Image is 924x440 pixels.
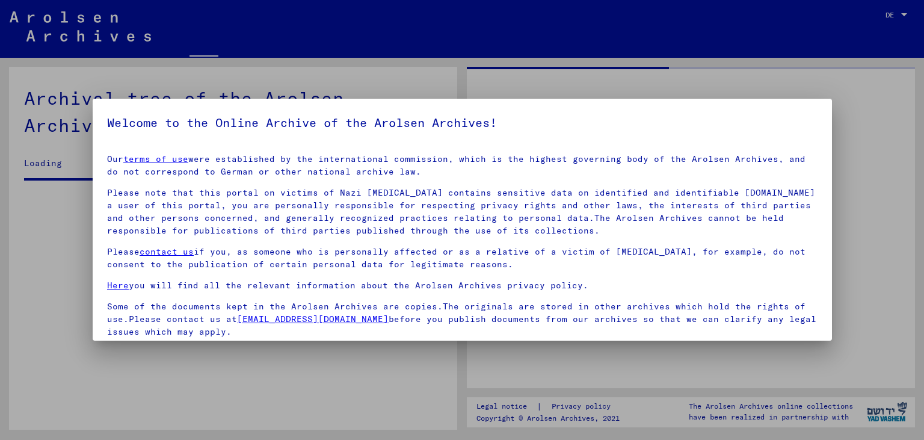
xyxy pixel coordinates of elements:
p: Please if you, as someone who is personally affected or as a relative of a victim of [MEDICAL_DAT... [107,246,818,271]
a: Here [107,280,129,291]
a: contact us [140,246,194,257]
a: terms of use [123,153,188,164]
a: [EMAIL_ADDRESS][DOMAIN_NAME] [237,314,389,324]
p: Please note that this portal on victims of Nazi [MEDICAL_DATA] contains sensitive data on identif... [107,187,818,237]
p: Some of the documents kept in the Arolsen Archives are copies.The originals are stored in other a... [107,300,818,338]
p: Our were established by the international commission, which is the highest governing body of the ... [107,153,818,178]
p: you will find all the relevant information about the Arolsen Archives privacy policy. [107,279,818,292]
h5: Welcome to the Online Archive of the Arolsen Archives! [107,113,818,132]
